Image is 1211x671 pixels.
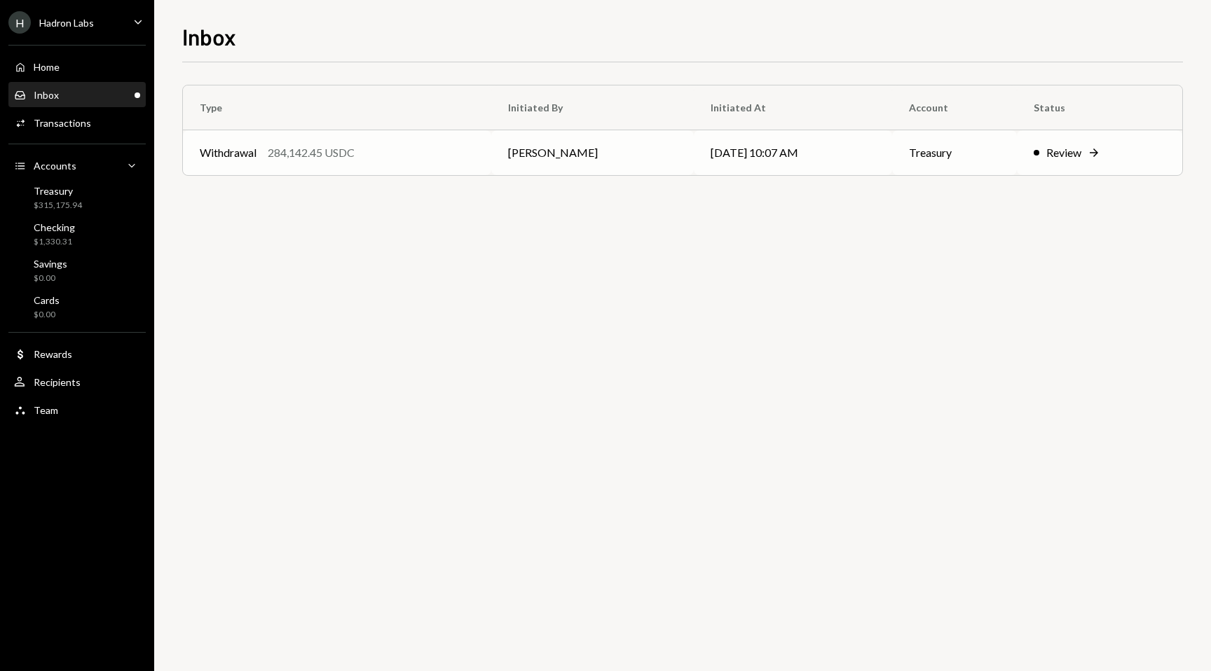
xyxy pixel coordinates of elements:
div: Treasury [34,185,82,197]
td: Treasury [892,130,1017,175]
div: $0.00 [34,272,67,284]
div: Home [34,61,60,73]
a: Team [8,397,146,422]
th: Initiated At [694,85,892,130]
div: Review [1046,144,1081,161]
th: Type [183,85,491,130]
th: Status [1017,85,1182,130]
a: Transactions [8,110,146,135]
div: Cards [34,294,60,306]
a: Rewards [8,341,146,366]
div: Hadron Labs [39,17,94,29]
div: $1,330.31 [34,236,75,248]
a: Treasury$315,175.94 [8,181,146,214]
div: Savings [34,258,67,270]
div: Rewards [34,348,72,360]
a: Savings$0.00 [8,254,146,287]
a: Home [8,54,146,79]
a: Inbox [8,82,146,107]
div: $315,175.94 [34,200,82,212]
td: [DATE] 10:07 AM [694,130,892,175]
a: Checking$1,330.31 [8,217,146,251]
div: Accounts [34,160,76,172]
div: Withdrawal [200,144,256,161]
div: $0.00 [34,309,60,321]
th: Account [892,85,1017,130]
div: Inbox [34,89,59,101]
div: H [8,11,31,34]
a: Accounts [8,153,146,178]
div: Team [34,404,58,416]
th: Initiated By [491,85,693,130]
td: [PERSON_NAME] [491,130,693,175]
div: Recipients [34,376,81,388]
div: Transactions [34,117,91,129]
a: Cards$0.00 [8,290,146,324]
div: 284,142.45 USDC [268,144,355,161]
a: Recipients [8,369,146,394]
h1: Inbox [182,22,236,50]
div: Checking [34,221,75,233]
